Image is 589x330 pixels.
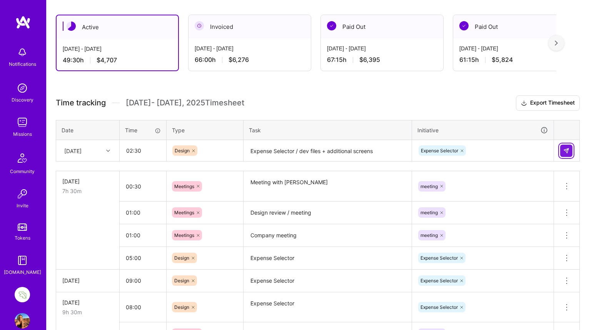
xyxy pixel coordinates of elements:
[420,183,438,189] span: meeting
[174,232,194,238] span: Meetings
[420,232,438,238] span: meeting
[17,202,28,210] div: Invite
[13,149,32,167] img: Community
[359,56,380,64] span: $6,395
[12,96,33,104] div: Discovery
[126,98,244,108] span: [DATE] - [DATE] , 2025 Timesheet
[167,120,244,140] th: Type
[10,167,35,175] div: Community
[62,277,113,285] div: [DATE]
[244,202,411,223] textarea: Design review / meeting
[18,223,27,231] img: tokens
[56,120,120,140] th: Date
[174,210,194,215] span: Meetings
[421,148,458,153] span: Expense Selector
[563,148,569,154] img: Submit
[244,172,411,201] textarea: Meeting with [PERSON_NAME]
[174,255,189,261] span: Design
[521,99,527,107] i: icon Download
[13,313,32,328] a: User Avatar
[420,278,458,283] span: Expense Selector
[516,95,580,111] button: Export Timesheet
[555,40,558,46] img: right
[420,304,458,310] span: Expense Selector
[327,56,437,64] div: 67:15 h
[120,176,166,197] input: HH:MM
[175,148,190,153] span: Design
[13,130,32,138] div: Missions
[67,22,76,31] img: Active
[15,253,30,268] img: guide book
[453,15,576,38] div: Paid Out
[189,15,311,38] div: Invoiced
[492,56,513,64] span: $5,824
[244,248,411,269] textarea: Expense Selector
[244,270,411,292] textarea: Expense Selector
[15,313,30,328] img: User Avatar
[244,293,411,322] textarea: Expense Selector
[15,45,30,60] img: bell
[327,45,437,53] div: [DATE] - [DATE]
[64,147,82,155] div: [DATE]
[62,308,113,316] div: 9h 30m
[459,56,569,64] div: 61:15 h
[56,98,106,108] span: Time tracking
[244,120,412,140] th: Task
[120,270,166,291] input: HH:MM
[417,126,548,135] div: Initiative
[63,56,172,64] div: 49:30 h
[420,210,438,215] span: meeting
[459,45,569,53] div: [DATE] - [DATE]
[15,186,30,202] img: Invite
[15,80,30,96] img: discovery
[560,145,573,157] div: null
[4,268,41,276] div: [DOMAIN_NAME]
[63,45,172,53] div: [DATE] - [DATE]
[321,15,443,38] div: Paid Out
[62,187,113,195] div: 7h 30m
[420,255,458,261] span: Expense Selector
[97,56,117,64] span: $4,707
[229,56,249,64] span: $6,276
[244,141,411,161] textarea: Expense Selector / dev files + additional screens
[459,21,469,30] img: Paid Out
[174,278,189,283] span: Design
[195,45,305,53] div: [DATE] - [DATE]
[195,21,204,30] img: Invoiced
[120,248,166,268] input: HH:MM
[195,56,305,64] div: 66:00 h
[106,149,110,153] i: icon Chevron
[174,183,194,189] span: Meetings
[9,60,36,68] div: Notifications
[327,21,336,30] img: Paid Out
[125,126,161,134] div: Time
[57,15,178,39] div: Active
[120,140,166,161] input: HH:MM
[62,177,113,185] div: [DATE]
[15,234,30,242] div: Tokens
[13,287,32,302] a: Lettuce Financial
[174,304,189,310] span: Design
[15,287,30,302] img: Lettuce Financial
[15,115,30,130] img: teamwork
[120,225,166,245] input: HH:MM
[120,202,166,223] input: HH:MM
[244,225,411,246] textarea: Company meeting
[120,297,166,317] input: HH:MM
[15,15,31,29] img: logo
[62,298,113,307] div: [DATE]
